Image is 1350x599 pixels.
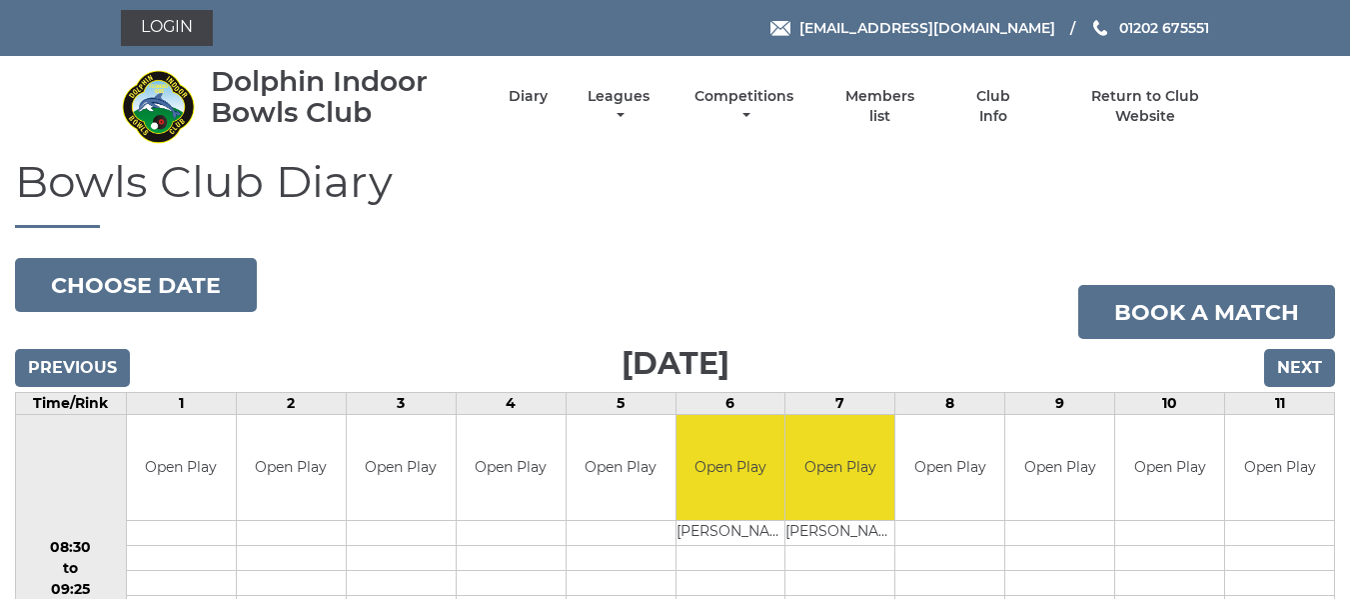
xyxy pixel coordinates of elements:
a: Competitions [690,87,799,126]
td: [PERSON_NAME] [785,520,894,545]
input: Next [1264,349,1335,387]
input: Previous [15,349,130,387]
a: Email [EMAIL_ADDRESS][DOMAIN_NAME] [770,17,1055,39]
a: Return to Club Website [1060,87,1229,126]
a: Diary [509,87,548,106]
td: Open Play [567,415,675,520]
td: 8 [895,393,1005,415]
td: 11 [1225,393,1335,415]
td: 1 [126,393,236,415]
img: Email [770,21,790,36]
td: 6 [675,393,785,415]
a: Book a match [1078,285,1335,339]
td: Open Play [457,415,566,520]
button: Choose date [15,258,257,312]
a: Leagues [583,87,655,126]
td: Open Play [895,415,1004,520]
td: Open Play [1115,415,1224,520]
td: 3 [346,393,456,415]
span: [EMAIL_ADDRESS][DOMAIN_NAME] [799,19,1055,37]
td: Open Play [347,415,456,520]
div: Dolphin Indoor Bowls Club [211,66,474,128]
td: 7 [785,393,895,415]
td: Open Play [1005,415,1114,520]
img: Phone us [1093,20,1107,36]
a: Phone us 01202 675551 [1090,17,1209,39]
td: [PERSON_NAME] [676,520,785,545]
td: Open Play [237,415,346,520]
td: Open Play [1225,415,1334,520]
td: 4 [456,393,566,415]
td: Time/Rink [16,393,127,415]
h1: Bowls Club Diary [15,157,1335,228]
a: Club Info [961,87,1026,126]
td: Open Play [127,415,236,520]
img: Dolphin Indoor Bowls Club [121,69,196,144]
td: Open Play [676,415,785,520]
td: Open Play [785,415,894,520]
a: Members list [833,87,925,126]
td: 2 [236,393,346,415]
td: 10 [1115,393,1225,415]
td: 5 [566,393,675,415]
td: 9 [1005,393,1115,415]
span: 01202 675551 [1119,19,1209,37]
a: Login [121,10,213,46]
